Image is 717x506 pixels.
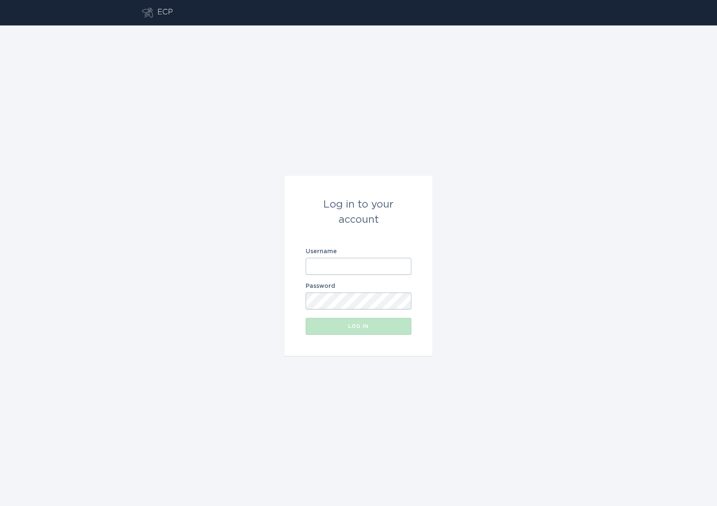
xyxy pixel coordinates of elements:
button: Go to dashboard [142,8,153,18]
label: Username [306,249,411,254]
label: Password [306,283,411,289]
div: Log in [310,324,407,329]
div: Log in to your account [306,197,411,227]
button: Log in [306,318,411,335]
div: ECP [157,8,173,18]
